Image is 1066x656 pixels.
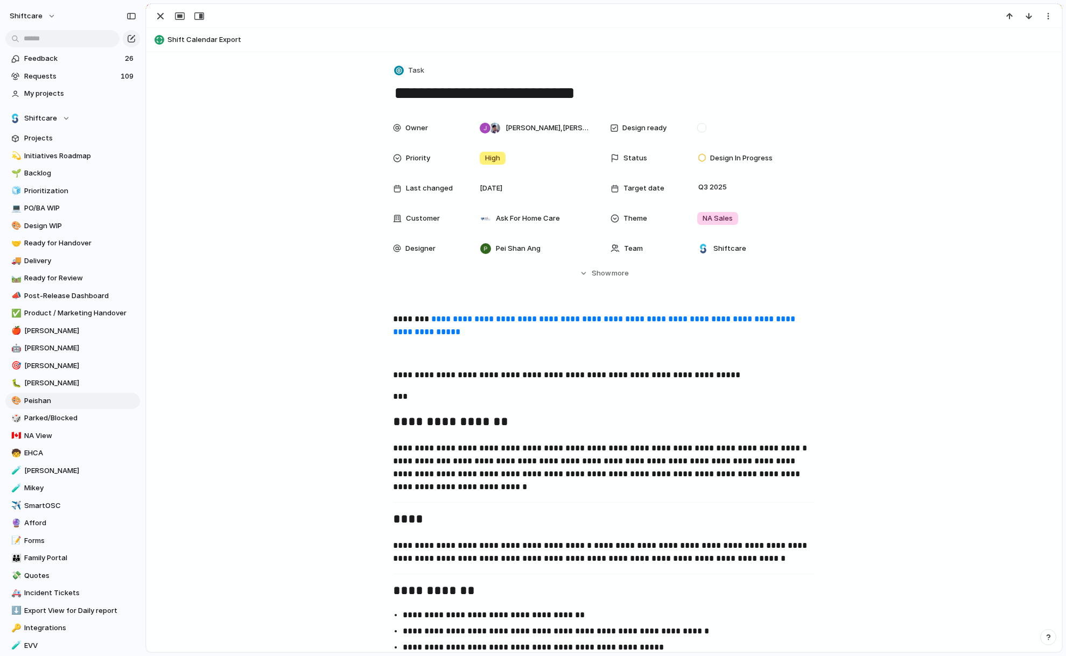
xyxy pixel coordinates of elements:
[10,570,20,581] button: 💸
[5,270,140,286] div: 🛤️Ready for Review
[24,413,136,424] span: Parked/Blocked
[24,465,136,476] span: [PERSON_NAME]
[24,535,136,546] span: Forms
[5,323,140,339] a: 🍎[PERSON_NAME]
[5,235,140,251] a: 🤝Ready for Handover
[5,288,140,304] a: 📣Post-Release Dashboard
[11,167,19,180] div: 🌱
[24,168,136,179] span: Backlog
[5,463,140,479] div: 🧪[PERSON_NAME]
[24,133,136,144] span: Projects
[11,429,19,442] div: 🇨🇦
[5,130,140,146] a: Projects
[10,186,20,196] button: 🧊
[11,447,19,460] div: 🧒
[24,361,136,371] span: [PERSON_NAME]
[24,203,136,214] span: PO/BA WIP
[5,86,140,102] a: My projects
[10,465,20,476] button: 🧪
[480,183,502,194] span: [DATE]
[10,518,20,528] button: 🔮
[11,622,19,634] div: 🔑
[11,552,19,565] div: 👪
[24,113,57,124] span: Shiftcare
[11,412,19,425] div: 🎲
[5,620,140,636] a: 🔑Integrations
[5,568,140,584] a: 💸Quotes
[24,343,136,354] span: [PERSON_NAME]
[10,221,20,231] button: 🎨
[10,431,20,441] button: 🇨🇦
[5,603,140,619] div: ⬇️Export View for Daily report
[5,218,140,234] a: 🎨Design WIP
[5,375,140,391] a: 🐛[PERSON_NAME]
[624,243,643,254] span: Team
[5,305,140,321] div: ✅Product / Marketing Handover
[11,377,19,390] div: 🐛
[5,550,140,566] a: 👪Family Portal
[5,428,140,444] a: 🇨🇦NA View
[406,153,430,164] span: Priority
[5,358,140,374] a: 🎯[PERSON_NAME]
[121,71,136,82] span: 109
[24,151,136,161] span: Initiatives Roadmap
[11,394,19,407] div: 🎨
[10,640,20,651] button: 🧪
[11,587,19,599] div: 🚑
[24,291,136,301] span: Post-Release Dashboard
[5,585,140,601] a: 🚑Incident Tickets
[11,639,19,652] div: 🧪
[496,243,541,254] span: Pei Shan Ang
[408,65,424,76] span: Task
[10,448,20,459] button: 🧒
[11,342,19,355] div: 🤖
[5,340,140,356] div: 🤖[PERSON_NAME]
[11,272,19,285] div: 🛤️
[24,273,136,284] span: Ready for Review
[24,88,136,99] span: My projects
[5,165,140,181] a: 🌱Backlog
[5,393,140,409] a: 🎨Peishan
[10,256,20,266] button: 🚚
[167,34,1057,45] span: Shift Calendar Export
[5,480,140,496] div: 🧪Mikey
[10,11,43,22] span: shiftcare
[10,326,20,336] button: 🍎
[5,498,140,514] a: ✈️SmartOSC
[5,253,140,269] a: 🚚Delivery
[10,378,20,389] button: 🐛
[10,483,20,493] button: 🧪
[612,268,629,279] span: more
[10,291,20,301] button: 📣
[405,243,436,254] span: Designer
[5,8,61,25] button: shiftcare
[5,638,140,654] div: 🧪EVV
[24,518,136,528] span: Afford
[485,153,500,164] span: High
[24,448,136,459] span: EHCA
[24,221,136,231] span: Design WIP
[10,605,20,616] button: ⬇️
[11,482,19,495] div: 🧪
[11,464,19,477] div: 🧪
[5,515,140,531] a: 🔮Afford
[10,500,20,511] button: ✈️
[623,183,664,194] span: Target date
[406,183,453,194] span: Last changed
[5,533,140,549] div: 📝Forms
[5,445,140,461] a: 🧒EHCA
[5,410,140,426] a: 🎲Parked/Blocked
[623,213,647,224] span: Theme
[10,343,20,354] button: 🤖
[10,308,20,319] button: ✅
[11,307,19,320] div: ✅
[393,264,815,283] button: Showmore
